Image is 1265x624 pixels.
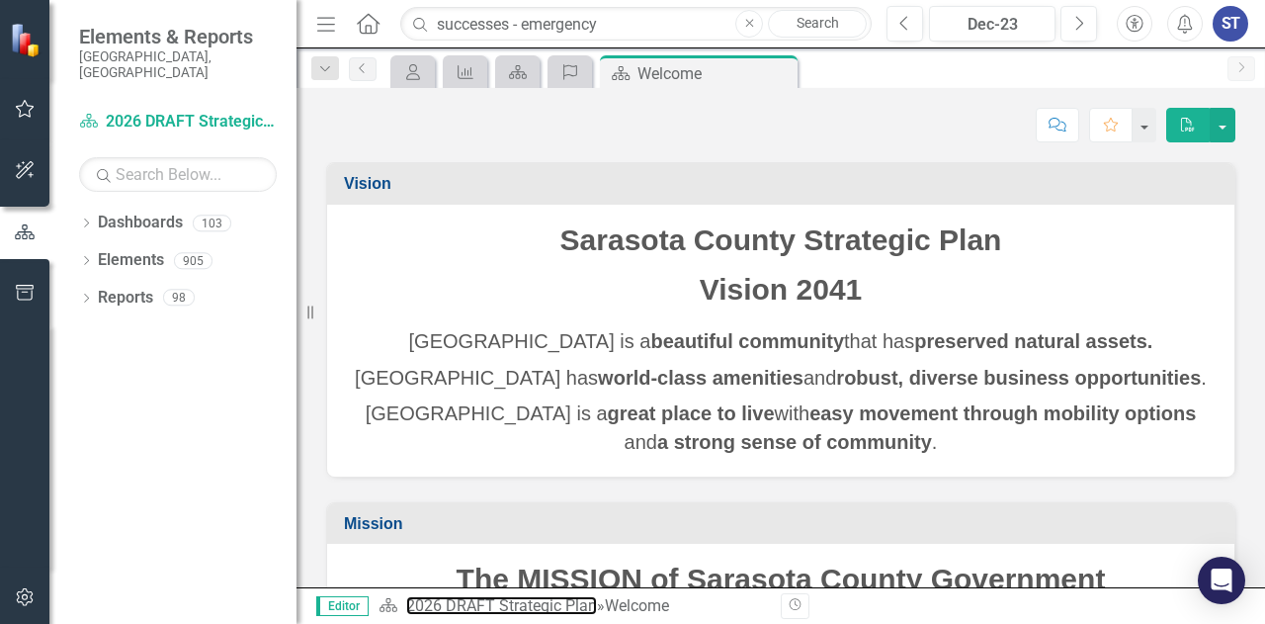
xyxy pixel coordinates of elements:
[79,25,277,48] span: Elements & Reports
[193,215,231,231] div: 103
[598,367,803,389] strong: world-class amenities
[608,402,775,424] strong: great place to live
[406,596,597,615] a: 2026 DRAFT Strategic Plan
[79,48,277,81] small: [GEOGRAPHIC_DATA], [GEOGRAPHIC_DATA]
[379,595,766,618] div: »
[914,330,1152,352] strong: preserved natural assets.
[344,175,1224,193] h3: Vision
[98,212,183,234] a: Dashboards
[836,367,1201,389] strong: robust, diverse business opportunities
[10,23,44,57] img: ClearPoint Strategy
[560,223,1002,256] span: Sarasota County Strategic Plan
[174,252,212,269] div: 905
[79,111,277,134] a: 2026 DRAFT Strategic Plan
[768,10,867,38] a: Search
[163,290,195,307] div: 98
[809,402,1196,424] strong: easy movement through mobility options
[1198,557,1245,604] div: Open Intercom Messenger
[316,596,369,616] span: Editor
[98,287,153,310] a: Reports
[936,13,1049,37] div: Dec-23
[366,402,1197,453] span: [GEOGRAPHIC_DATA] is a with and .
[79,157,277,192] input: Search Below...
[657,431,932,453] strong: a strong sense of community
[409,330,1153,352] span: [GEOGRAPHIC_DATA] is a that has
[637,61,793,86] div: Welcome
[457,563,1106,595] span: The MISSION of Sarasota County Government
[1213,6,1248,42] button: ST
[344,515,1224,533] h3: Mission
[355,367,1207,389] span: [GEOGRAPHIC_DATA] has and .
[400,7,872,42] input: Search ClearPoint...
[98,249,164,272] a: Elements
[929,6,1055,42] button: Dec-23
[700,273,863,306] span: Vision 2041
[650,330,844,352] strong: beautiful community
[605,596,669,615] div: Welcome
